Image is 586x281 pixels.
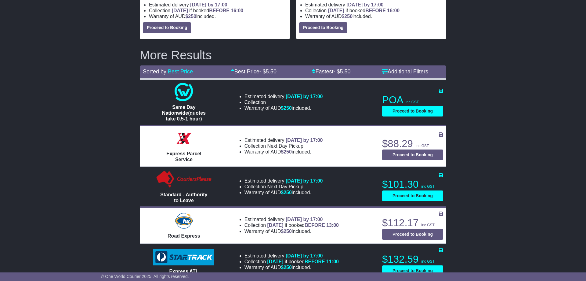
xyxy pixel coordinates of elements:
li: Collection [149,8,287,13]
span: 11:00 [326,259,339,264]
p: $132.59 [382,253,443,265]
span: 250 [284,265,292,270]
span: 250 [284,190,292,195]
span: 13:00 [326,223,339,228]
button: Proceed to Booking [382,150,443,160]
span: Road Express [168,233,200,238]
p: POA [382,94,443,106]
li: Estimated delivery [149,2,287,8]
span: [DATE] by 17:00 [286,253,323,258]
span: $ [281,149,292,154]
li: Estimated delivery [244,253,339,259]
span: [DATE] [328,8,344,13]
a: Best Price- $5.50 [231,68,277,75]
h2: More Results [140,48,446,62]
span: 250 [188,14,196,19]
li: Warranty of AUD included. [244,149,323,155]
li: Estimated delivery [244,137,323,143]
button: Proceed to Booking [382,106,443,116]
a: Fastest- $5.50 [312,68,350,75]
span: $ [185,14,196,19]
span: Next Day Pickup [267,184,303,189]
img: Couriers Please: Standard - Authority to Leave [155,170,213,189]
button: Proceed to Booking [382,265,443,276]
li: Estimated delivery [244,94,323,99]
span: [DATE] by 17:00 [346,2,384,7]
span: $ [281,229,292,234]
span: [DATE] by 17:00 [286,138,323,143]
span: Next Day Pickup [267,143,303,149]
span: if booked [267,259,339,264]
span: Same Day Nationwide(quotes take 0.5-1 hour) [162,105,206,121]
span: - $ [333,68,350,75]
span: [DATE] [267,259,284,264]
p: $88.29 [382,138,443,150]
li: Collection [305,8,443,13]
span: [DATE] [172,8,188,13]
span: BEFORE [305,223,325,228]
span: $ [281,105,292,111]
span: Express ATL [169,269,198,274]
li: Collection [244,143,323,149]
span: [DATE] by 17:00 [190,2,227,7]
span: if booked [328,8,400,13]
span: [DATE] by 17:00 [286,217,323,222]
span: © One World Courier 2025. All rights reserved. [101,274,189,279]
a: Best Price [168,68,193,75]
span: Sorted by [143,68,166,75]
li: Collection [244,259,339,264]
span: [DATE] by 17:00 [286,94,323,99]
li: Collection [244,99,323,105]
li: Warranty of AUD included. [244,105,323,111]
span: if booked [267,223,339,228]
span: [DATE] [267,223,284,228]
li: Warranty of AUD included. [244,264,339,270]
span: inc GST [406,100,419,104]
li: Warranty of AUD included. [244,228,339,234]
span: if booked [172,8,243,13]
span: BEFORE [365,8,386,13]
img: StarTrack: Express ATL [153,249,214,265]
li: Collection [244,222,339,228]
li: Warranty of AUD included. [244,190,323,195]
span: $ [281,265,292,270]
span: inc GST [421,259,434,264]
button: Proceed to Booking [299,22,347,33]
span: BEFORE [209,8,230,13]
li: Warranty of AUD included. [149,13,287,19]
button: Proceed to Booking [382,229,443,240]
span: inc GST [421,184,434,189]
button: Proceed to Booking [382,190,443,201]
img: Hunter Express: Road Express [174,212,194,230]
span: 250 [284,105,292,111]
img: One World Courier: Same Day Nationwide(quotes take 0.5-1 hour) [175,83,193,101]
span: - $ [259,68,277,75]
li: Estimated delivery [244,216,339,222]
li: Estimated delivery [244,178,323,184]
li: Warranty of AUD included. [305,13,443,19]
span: [DATE] by 17:00 [286,178,323,183]
span: inc GST [421,223,434,227]
li: Estimated delivery [305,2,443,8]
p: $101.30 [382,178,443,190]
button: Proceed to Booking [143,22,191,33]
span: 5.50 [266,68,277,75]
span: Express Parcel Service [166,151,201,162]
span: 250 [284,229,292,234]
span: 5.50 [340,68,351,75]
span: $ [342,14,353,19]
span: 250 [284,149,292,154]
span: $ [281,190,292,195]
span: Standard - Authority to Leave [160,192,207,203]
li: Collection [244,184,323,190]
span: BEFORE [305,259,325,264]
span: 16:00 [231,8,243,13]
span: 16:00 [387,8,400,13]
a: Additional Filters [382,68,428,75]
p: $112.17 [382,217,443,229]
span: inc GST [416,144,429,148]
img: Border Express: Express Parcel Service [175,129,193,148]
span: 250 [344,14,353,19]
